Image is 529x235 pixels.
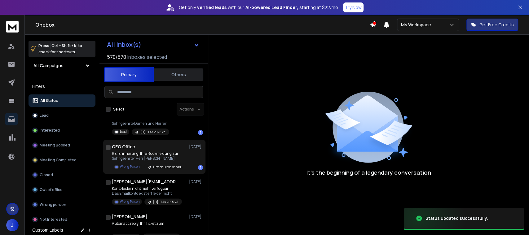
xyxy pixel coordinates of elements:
[40,217,67,222] p: Not Interested
[112,144,135,150] h1: CEO Office
[466,19,518,31] button: Get Free Credits
[179,4,338,11] p: Get only with our starting at $22/mo
[29,94,95,107] button: All Status
[29,154,95,166] button: Meeting Completed
[29,213,95,226] button: Not Interested
[113,107,124,112] label: Select
[38,43,82,55] p: Press to check for shortcuts.
[112,186,182,191] p: Konto leider nicht mehr verfügbar
[29,109,95,122] button: Lead
[120,199,139,204] p: Wrong Person
[189,214,203,219] p: [DATE]
[112,214,147,220] h1: [PERSON_NAME]
[112,221,180,226] p: Automatic reply: Ihr Ticket zum
[102,38,204,51] button: All Inbox(s)
[40,113,49,118] p: Lead
[153,165,183,169] p: Firmen Dieselschaden
[35,21,370,28] h1: Onebox
[245,4,298,11] strong: AI-powered Lead Finder,
[29,139,95,151] button: Meeting Booked
[6,21,19,33] img: logo
[120,129,127,134] p: Lead
[40,158,77,163] p: Meeting Completed
[112,156,186,161] p: Sehr geehrter Herr [PERSON_NAME]
[189,144,203,149] p: [DATE]
[6,219,19,231] button: J
[107,41,141,48] h1: All Inbox(s)
[401,22,434,28] p: My Workspace
[479,22,514,28] p: Get Free Credits
[127,53,167,61] h3: Inboxes selected
[154,68,203,81] button: Others
[120,164,139,169] p: Wrong Person
[112,191,182,196] p: Das Emailkonto existiert leider nicht
[29,169,95,181] button: Closed
[40,202,66,207] p: Wrong person
[425,215,488,221] div: Status updated successfully.
[140,130,165,134] p: [H] - TAK 2025 V3
[153,200,178,204] p: [H] - TAK 2025 V3
[107,53,126,61] span: 570 / 570
[104,67,154,82] button: Primary
[40,172,53,177] p: Closed
[29,59,95,72] button: All Campaigns
[29,124,95,137] button: Interested
[112,226,180,231] p: I
[32,227,63,233] h3: Custom Labels
[51,42,77,49] span: Ctrl + Shift + k
[112,179,180,185] h1: [PERSON_NAME][EMAIL_ADDRESS][DOMAIN_NAME]
[40,143,70,148] p: Meeting Booked
[197,4,227,11] strong: verified leads
[40,98,58,103] p: All Status
[29,82,95,91] h3: Filters
[189,179,203,184] p: [DATE]
[198,165,203,170] div: 1
[306,168,431,177] p: It’s the beginning of a legendary conversation
[345,4,362,11] p: Try Now
[40,128,60,133] p: Interested
[112,121,186,126] p: Sehr geehrte Damen und Herren,
[40,187,63,192] p: Out of office
[29,198,95,211] button: Wrong person
[112,151,186,156] p: RE: Erinnerung: Ihre Rückmeldung zur
[33,63,64,69] h1: All Campaigns
[29,184,95,196] button: Out of office
[198,130,203,135] div: 1
[343,2,364,12] button: Try Now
